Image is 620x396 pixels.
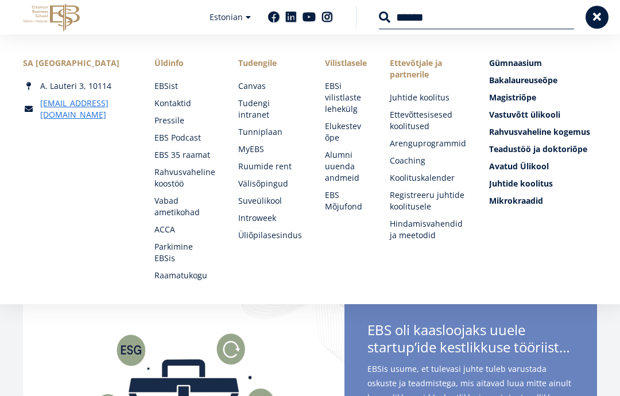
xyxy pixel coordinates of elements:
a: Linkedin [285,11,297,23]
a: Koolituskalender [390,172,466,184]
span: EBS oli kaasloojaks uuele [367,321,574,359]
a: Elukestev õpe [325,121,367,143]
span: Vilistlasele [325,57,367,69]
a: Instagram [321,11,333,23]
span: Ettevõtjale ja partnerile [390,57,466,80]
span: Teadustöö ja doktoriõpe [489,143,587,154]
span: Juhtide koolitus [489,178,553,189]
span: Üldinfo [154,57,215,69]
a: Tunniplaan [238,126,302,138]
span: Avatud Ülikool [489,161,549,172]
a: Vabad ametikohad [154,195,215,218]
a: Introweek [238,212,302,224]
a: EBSi vilistlaste lehekülg [325,80,367,115]
a: ACCA [154,224,215,235]
a: Tudengi intranet [238,98,302,121]
div: A. Lauteri 3, 10114 [23,80,131,92]
a: Magistriõpe [489,92,598,103]
a: Vastuvõtt ülikooli [489,109,598,121]
a: Juhtide koolitus [390,92,466,103]
a: Juhtide koolitus [489,178,598,189]
a: Youtube [303,11,316,23]
a: Ettevõttesisesed koolitused [390,109,466,132]
a: Pressile [154,115,215,126]
a: Alumni uuenda andmeid [325,149,367,184]
a: Parkimine EBSis [154,241,215,264]
span: Rahvusvaheline kogemus [489,126,590,137]
a: Canvas [238,80,302,92]
a: Facebook [268,11,280,23]
a: Rahvusvaheline kogemus [489,126,598,138]
span: startup’ide kestlikkuse tööriistakastile [367,339,574,356]
a: Üliõpilasesindus [238,230,302,241]
a: Gümnaasium [489,57,598,69]
a: Tudengile [238,57,302,69]
a: Suveülikool [238,195,302,207]
span: Gümnaasium [489,57,542,68]
a: Bakalaureuseõpe [489,75,598,86]
a: Välisõpingud [238,178,302,189]
a: EBS Mõjufond [325,189,367,212]
a: Ruumide rent [238,161,302,172]
span: Mikrokraadid [489,195,543,206]
a: Hindamisvahendid ja meetodid [390,218,466,241]
div: SA [GEOGRAPHIC_DATA] [23,57,131,69]
a: Arenguprogrammid [390,138,466,149]
span: Magistriõpe [489,92,536,103]
a: [EMAIL_ADDRESS][DOMAIN_NAME] [40,98,131,121]
span: Bakalaureuseõpe [489,75,557,86]
a: Avatud Ülikool [489,161,598,172]
a: Teadustöö ja doktoriõpe [489,143,598,155]
a: EBSist [154,80,215,92]
a: Rahvusvaheline koostöö [154,166,215,189]
a: Kontaktid [154,98,215,109]
a: EBS Podcast [154,132,215,143]
a: MyEBS [238,143,302,155]
a: Raamatukogu [154,270,215,281]
a: EBS 35 raamat [154,149,215,161]
span: Vastuvõtt ülikooli [489,109,560,120]
a: Registreeru juhtide koolitusele [390,189,466,212]
a: Coaching [390,155,466,166]
a: Mikrokraadid [489,195,598,207]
